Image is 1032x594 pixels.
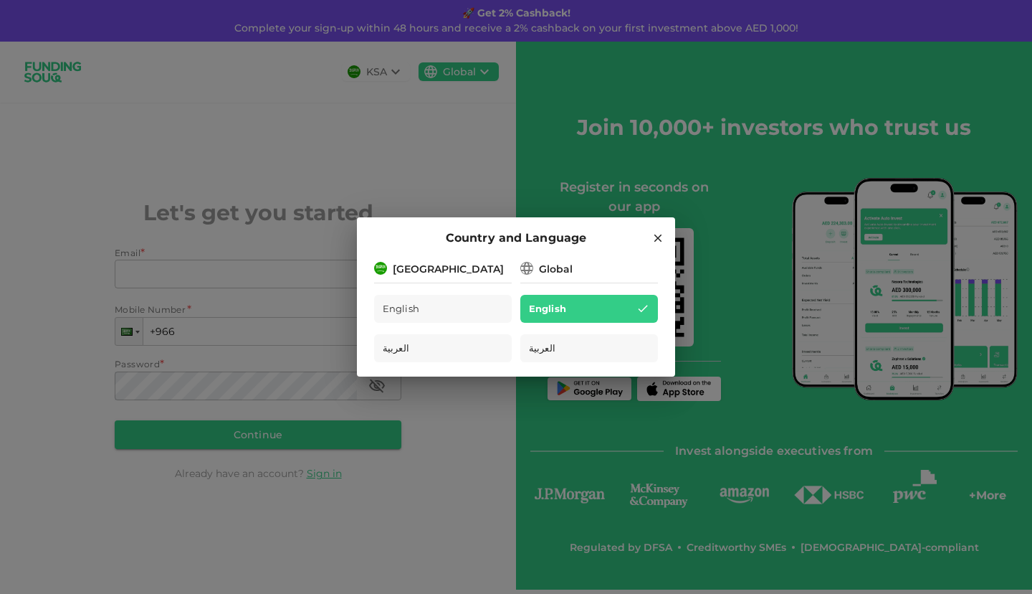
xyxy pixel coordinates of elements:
div: Global [539,262,573,277]
span: English [383,301,419,317]
img: flag-sa.b9a346574cdc8950dd34b50780441f57.svg [374,262,387,275]
div: [GEOGRAPHIC_DATA] [393,262,504,277]
span: Country and Language [446,229,586,247]
span: العربية [529,340,555,357]
span: English [529,301,566,317]
span: العربية [383,340,409,357]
